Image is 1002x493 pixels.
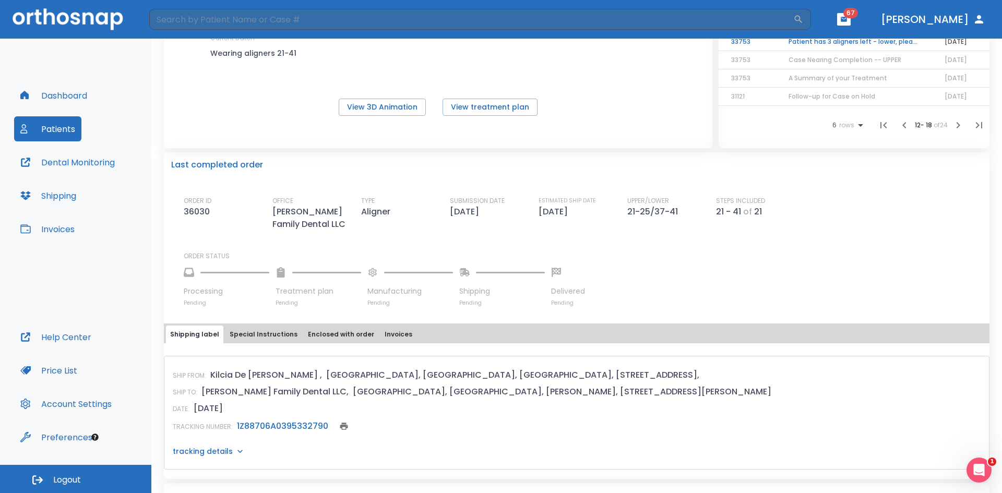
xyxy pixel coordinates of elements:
span: rows [837,122,854,129]
button: Enclosed with order [304,326,378,343]
img: Orthosnap [13,8,123,30]
p: [GEOGRAPHIC_DATA], [GEOGRAPHIC_DATA], [PERSON_NAME], [STREET_ADDRESS][PERSON_NAME] [353,386,771,398]
p: 36030 [184,206,214,218]
p: ORDER ID [184,196,211,206]
p: Shipping [459,286,545,297]
span: 31121 [731,92,745,101]
span: 1 [988,458,996,466]
input: Search by Patient Name or Case # [149,9,793,30]
button: Account Settings [14,391,118,416]
p: Aligner [361,206,395,218]
button: View treatment plan [443,99,538,116]
button: Help Center [14,324,98,350]
td: [DATE] [932,33,989,51]
span: Case Nearing Completion -- UPPER [789,55,901,64]
button: View 3D Animation [339,99,426,116]
p: TYPE [361,196,375,206]
span: A Summary of your Treatment [789,74,887,82]
p: Treatment plan [276,286,361,297]
p: Pending [367,299,453,307]
button: Preferences [14,425,99,450]
div: Tooltip anchor [90,432,100,442]
p: SUBMISSION DATE [450,196,505,206]
td: 33753 [719,33,776,51]
p: Wearing aligners 21-41 [210,47,304,59]
p: Kilcia De [PERSON_NAME] , [210,369,322,381]
p: Processing [184,286,269,297]
span: 33753 [731,74,750,82]
button: Dashboard [14,83,93,108]
span: 12 - 18 [915,121,934,129]
p: 21-25/37-41 [627,206,682,218]
button: Special Instructions [225,326,302,343]
p: 21 [754,206,762,218]
p: Pending [184,299,269,307]
td: Patient has 3 aligners left - lower, please order next set! [776,33,932,51]
p: STEPS INCLUDED [716,196,765,206]
span: [DATE] [945,92,967,101]
p: [GEOGRAPHIC_DATA], [GEOGRAPHIC_DATA], [GEOGRAPHIC_DATA], [STREET_ADDRESS], [326,369,699,381]
span: [DATE] [945,74,967,82]
span: Follow-up for Case on Hold [789,92,875,101]
p: Manufacturing [367,286,453,297]
span: of 24 [934,121,948,129]
p: Last completed order [171,159,263,171]
p: UPPER/LOWER [627,196,669,206]
button: Patients [14,116,81,141]
p: OFFICE [272,196,293,206]
span: Logout [53,474,81,486]
button: Dental Monitoring [14,150,121,175]
span: 6 [832,122,837,129]
p: [DATE] [194,402,223,415]
p: ORDER STATUS [184,251,982,261]
p: Pending [276,299,361,307]
button: [PERSON_NAME] [877,10,989,29]
p: ESTIMATED SHIP DATE [539,196,596,206]
button: Shipping [14,183,82,208]
span: 67 [843,8,858,18]
iframe: Intercom live chat [967,458,992,483]
p: Delivered [551,286,585,297]
p: Pending [551,299,585,307]
span: [DATE] [945,55,967,64]
p: Pending [459,299,545,307]
span: 33753 [731,55,750,64]
p: DATE: [173,404,189,414]
p: SHIP TO: [173,388,197,397]
button: Invoices [380,326,416,343]
p: of [743,206,752,218]
a: 1Z88706A0395332790 [237,420,328,432]
p: [DATE] [539,206,572,218]
p: tracking details [173,446,233,456]
button: Price List [14,358,83,383]
p: 21 - 41 [716,206,741,218]
div: tabs [166,326,987,343]
p: [PERSON_NAME] Family Dental LLC, [201,386,349,398]
p: [PERSON_NAME] Family Dental LLC [272,206,361,231]
p: TRACKING NUMBER: [173,422,233,431]
button: Invoices [14,217,81,242]
p: SHIP FROM: [173,371,206,380]
button: Shipping label [166,326,223,343]
button: print [337,419,351,434]
p: [DATE] [450,206,483,218]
